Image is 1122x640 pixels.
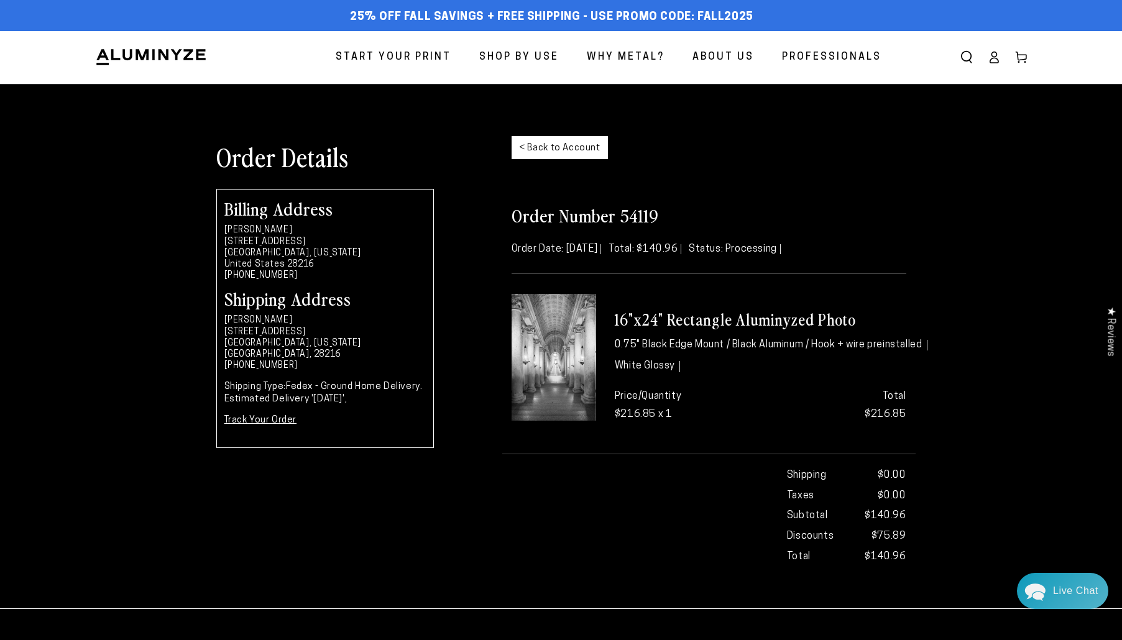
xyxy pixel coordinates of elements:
[871,528,906,546] span: $75.89
[1053,573,1098,609] div: Contact Us Directly
[782,48,881,66] span: Professionals
[224,248,426,259] li: [GEOGRAPHIC_DATA], [US_STATE]
[787,507,828,525] strong: Subtotal
[787,548,811,566] strong: Total
[224,290,426,307] h2: Shipping Address
[224,416,297,425] a: Track Your Order
[865,507,906,525] span: $140.96
[216,140,493,173] h1: Order Details
[787,467,827,485] strong: Shipping
[224,382,286,391] strong: Shipping Type:
[953,43,980,71] summary: Search our site
[615,361,681,372] li: White Glossy
[773,41,891,74] a: Professionals
[512,204,906,226] h2: Order Number 54119
[224,327,426,338] li: [STREET_ADDRESS]
[95,48,207,66] img: Aluminyze
[615,340,927,351] li: 0.75" Black Edge Mount / Black Aluminum / Hook + wire preinstalled
[883,391,906,401] strong: Total
[512,294,596,421] img: 16"x24" Rectangle White Glossy Aluminyzed Photo - 0.75" Edge Mount (Black) / WireHangerPreinstalled
[1017,573,1108,609] div: Chat widget toggle
[224,349,426,360] li: [GEOGRAPHIC_DATA], 28216
[878,487,906,505] span: $0.00
[615,388,751,424] p: Price/Quantity $216.85 x 1
[470,41,568,74] a: Shop By Use
[512,244,602,254] span: Order Date: [DATE]
[224,338,426,349] li: [GEOGRAPHIC_DATA], [US_STATE]
[587,48,664,66] span: Why Metal?
[479,48,559,66] span: Shop By Use
[224,316,293,325] strong: [PERSON_NAME]
[878,467,906,485] span: $0.00
[512,136,608,159] a: < Back to Account
[224,259,426,270] li: United States 28216
[615,309,906,330] h3: 16"x24" Rectangle Aluminyzed Photo
[336,48,451,66] span: Start Your Print
[689,244,781,254] span: Status: Processing
[577,41,674,74] a: Why Metal?
[224,237,426,248] li: [STREET_ADDRESS]
[224,360,426,372] li: [PHONE_NUMBER]
[224,199,426,217] h2: Billing Address
[224,381,426,405] p: Fedex - Ground Home Delivery. Estimated Delivery '[DATE]',
[1098,297,1122,366] div: Click to open Judge.me floating reviews tab
[224,270,426,281] li: [PHONE_NUMBER]
[692,48,754,66] span: About Us
[326,41,461,74] a: Start Your Print
[770,388,906,424] p: $216.85
[787,528,834,546] strong: Discounts
[787,487,814,505] strong: Taxes
[350,11,753,24] span: 25% off FALL Savings + Free Shipping - Use Promo Code: FALL2025
[224,226,293,235] strong: [PERSON_NAME]
[609,244,681,254] span: Total: $140.96
[683,41,763,74] a: About Us
[865,548,906,566] strong: $140.96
